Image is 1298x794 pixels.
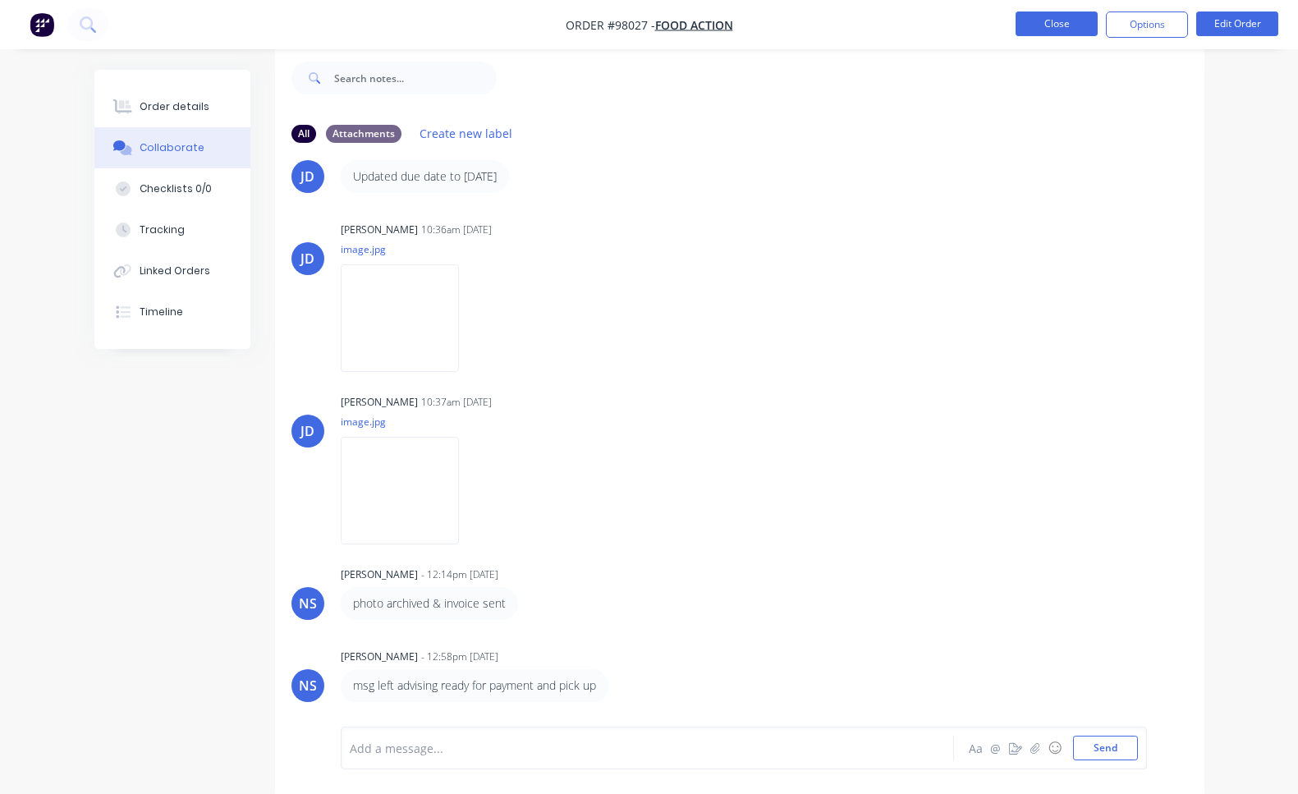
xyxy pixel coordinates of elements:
[1196,11,1278,36] button: Edit Order
[291,125,316,143] div: All
[334,62,497,94] input: Search notes...
[140,305,183,319] div: Timeline
[341,567,418,582] div: [PERSON_NAME]
[299,676,317,695] div: NS
[341,415,475,429] p: image.jpg
[353,677,596,694] p: msg left advising ready for payment and pick up
[140,99,209,114] div: Order details
[421,649,498,664] div: - 12:58pm [DATE]
[341,242,475,256] p: image.jpg
[353,595,506,612] p: photo archived & invoice sent
[140,223,185,237] div: Tracking
[94,291,250,333] button: Timeline
[341,649,418,664] div: [PERSON_NAME]
[94,209,250,250] button: Tracking
[966,738,986,758] button: Aa
[300,167,314,186] div: JD
[421,395,492,410] div: 10:37am [DATE]
[94,127,250,168] button: Collaborate
[300,249,314,268] div: JD
[140,264,210,278] div: Linked Orders
[566,17,655,33] span: Order #98027 -
[655,17,733,33] a: Food Action
[1073,736,1138,760] button: Send
[94,86,250,127] button: Order details
[299,594,317,613] div: NS
[986,738,1006,758] button: @
[341,223,418,237] div: [PERSON_NAME]
[30,12,54,37] img: Factory
[1045,738,1065,758] button: ☺
[300,421,314,441] div: JD
[94,168,250,209] button: Checklists 0/0
[140,140,204,155] div: Collaborate
[421,223,492,237] div: 10:36am [DATE]
[1106,11,1188,38] button: Options
[326,125,401,143] div: Attachments
[1016,11,1098,36] button: Close
[94,250,250,291] button: Linked Orders
[353,168,497,185] p: Updated due date to [DATE]
[421,567,498,582] div: - 12:14pm [DATE]
[140,181,212,196] div: Checklists 0/0
[341,395,418,410] div: [PERSON_NAME]
[411,122,521,145] button: Create new label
